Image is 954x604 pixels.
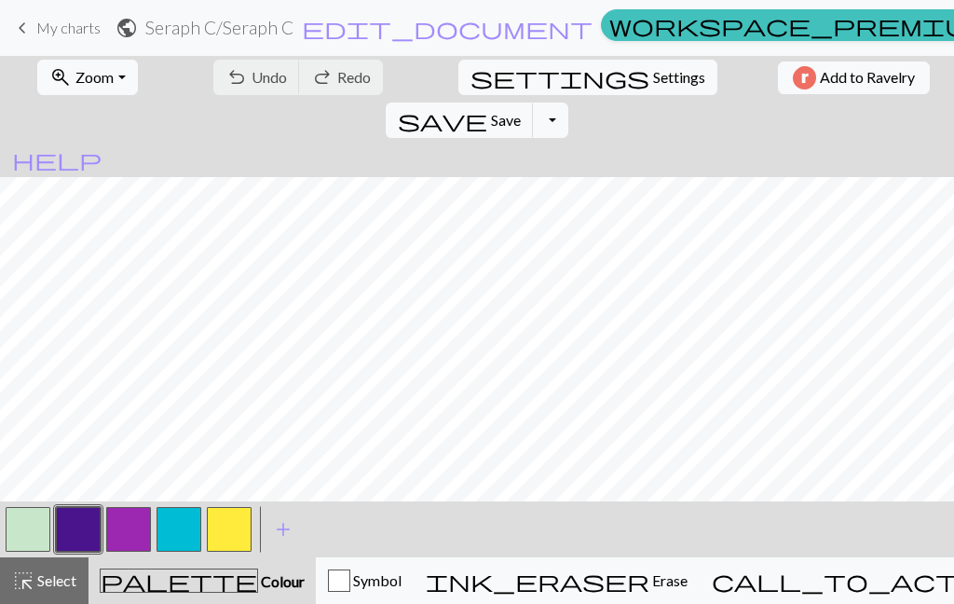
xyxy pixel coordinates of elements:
span: ink_eraser [426,568,649,594]
span: help [12,146,102,172]
button: Zoom [37,60,137,95]
span: public [116,15,138,41]
span: Zoom [75,68,114,86]
button: Symbol [316,557,414,604]
span: Save [491,111,521,129]
button: SettingsSettings [458,60,717,95]
span: highlight_alt [12,568,34,594]
button: Save [386,103,534,138]
h2: Seraph C / Seraph C [145,17,293,38]
span: Settings [653,66,705,89]
span: palette [101,568,257,594]
span: keyboard_arrow_left [11,15,34,41]
span: Erase [649,571,688,589]
button: Erase [414,557,700,604]
span: save [398,107,487,133]
button: Add to Ravelry [778,62,930,94]
span: Symbol [350,571,402,589]
span: Add to Ravelry [820,66,915,89]
span: settings [470,64,649,90]
img: Ravelry [793,66,816,89]
button: Colour [89,557,316,604]
span: edit_document [302,15,593,41]
span: Select [34,571,76,589]
span: My charts [36,19,101,36]
span: Colour [258,572,305,590]
i: Settings [470,66,649,89]
a: My charts [11,12,101,44]
span: zoom_in [49,64,72,90]
span: add [272,516,294,542]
